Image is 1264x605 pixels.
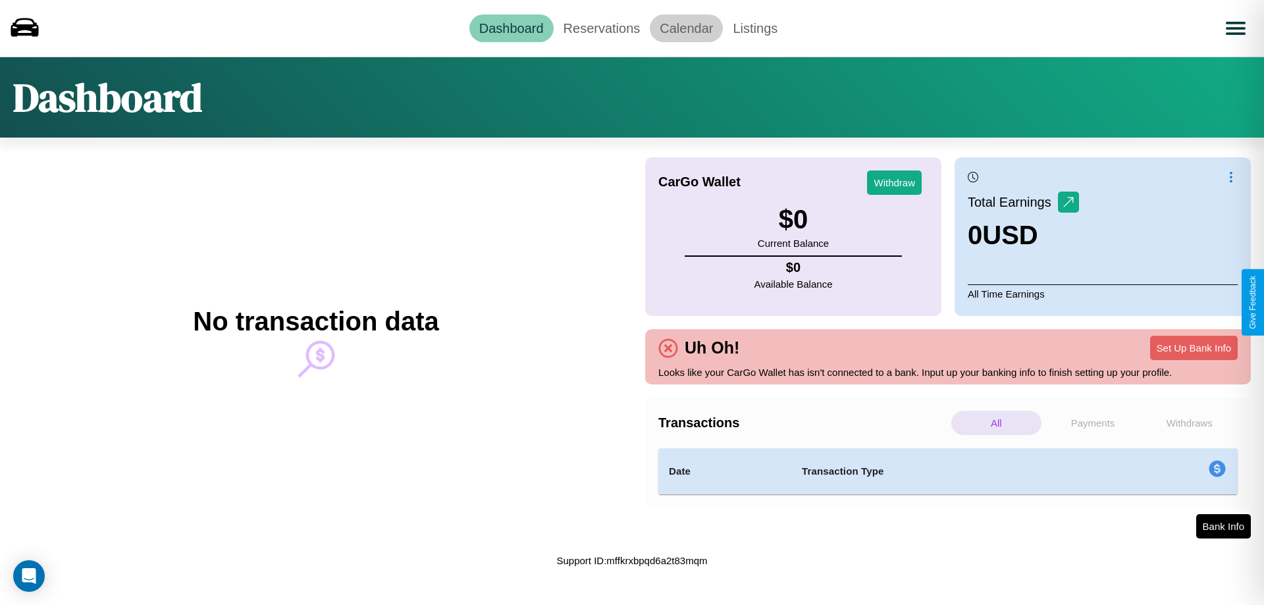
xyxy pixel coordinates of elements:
h3: $ 0 [758,205,829,234]
p: Looks like your CarGo Wallet has isn't connected to a bank. Input up your banking info to finish ... [658,363,1238,381]
a: Dashboard [469,14,554,42]
p: Current Balance [758,234,829,252]
h4: Transactions [658,415,948,431]
a: Calendar [650,14,723,42]
button: Bank Info [1196,514,1251,539]
button: Open menu [1217,10,1254,47]
div: Give Feedback [1248,276,1257,329]
div: Open Intercom Messenger [13,560,45,592]
button: Set Up Bank Info [1150,336,1238,360]
h4: Transaction Type [802,463,1101,479]
a: Listings [723,14,787,42]
p: Support ID: mffkrxbpqd6a2t83mqm [556,552,707,569]
p: Available Balance [754,275,833,293]
h3: 0 USD [968,221,1079,250]
p: Total Earnings [968,190,1058,214]
h1: Dashboard [13,70,202,124]
p: Payments [1048,411,1138,435]
h4: $ 0 [754,260,833,275]
a: Reservations [554,14,650,42]
p: Withdraws [1144,411,1234,435]
p: All Time Earnings [968,284,1238,303]
h4: Uh Oh! [678,338,746,357]
table: simple table [658,448,1238,494]
h4: Date [669,463,781,479]
h2: No transaction data [193,307,438,336]
h4: CarGo Wallet [658,174,741,190]
p: All [951,411,1041,435]
button: Withdraw [867,171,922,195]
